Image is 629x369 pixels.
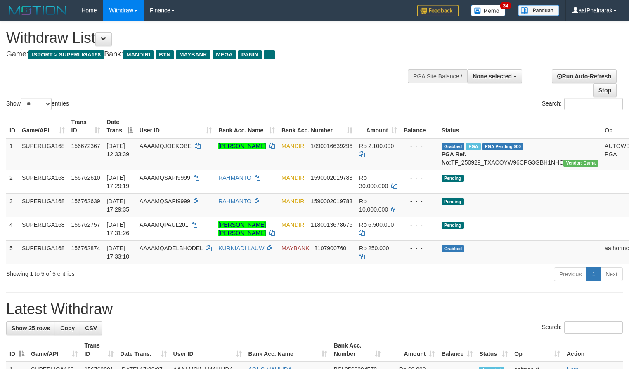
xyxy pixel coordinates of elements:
th: ID: activate to sort column descending [6,338,28,362]
td: SUPERLIGA168 [19,138,68,170]
span: Copy [60,325,75,331]
a: Run Auto-Refresh [552,69,617,83]
th: Date Trans.: activate to sort column descending [104,115,136,138]
span: MANDIRI [281,221,306,228]
label: Show entries [6,98,69,110]
span: PGA Pending [482,143,524,150]
a: KURNIADI LAUW [218,245,264,251]
span: Marked by aafsengchandara [466,143,480,150]
img: MOTION_logo.png [6,4,69,16]
th: Amount: activate to sort column ascending [356,115,400,138]
span: [DATE] 12:33:39 [107,143,130,157]
a: Previous [554,267,587,281]
span: Vendor URL: https://trx31.1velocity.biz [563,160,598,167]
img: Button%20Memo.svg [471,5,506,16]
span: AAAAMQPAUL201 [140,221,189,228]
img: panduan.png [518,5,559,16]
th: Bank Acc. Name: activate to sort column ascending [245,338,331,362]
label: Search: [542,321,623,334]
span: Copy 1180013678676 to clipboard [311,221,352,228]
span: [DATE] 17:29:35 [107,198,130,213]
td: 3 [6,193,19,217]
span: MANDIRI [281,143,306,149]
th: Bank Acc. Number: activate to sort column ascending [278,115,356,138]
div: - - - [404,221,435,229]
span: ISPORT > SUPERLIGA168 [28,50,104,59]
label: Search: [542,98,623,110]
span: Grabbed [442,245,465,252]
td: 4 [6,217,19,240]
span: Rp 250.000 [359,245,389,251]
td: SUPERLIGA168 [19,193,68,217]
b: PGA Ref. No: [442,151,466,166]
a: [PERSON_NAME] [218,143,266,149]
td: SUPERLIGA168 [19,240,68,264]
th: ID [6,115,19,138]
span: MEGA [213,50,236,59]
span: None selected [473,73,512,80]
h4: Game: Bank: [6,50,411,59]
th: User ID: activate to sort column ascending [170,338,245,362]
span: [DATE] 17:29:19 [107,174,130,189]
td: 2 [6,170,19,193]
select: Showentries [21,98,52,110]
div: - - - [404,197,435,205]
h1: Latest Withdraw [6,301,623,317]
span: Rp 6.500.000 [359,221,394,228]
span: 156672367 [71,143,100,149]
img: Feedback.jpg [417,5,459,16]
th: Status: activate to sort column ascending [476,338,511,362]
a: CSV [80,321,102,335]
span: 156762639 [71,198,100,204]
th: Game/API: activate to sort column ascending [19,115,68,138]
span: Rp 10.000.000 [359,198,388,213]
span: AAAAMQJOEKOBE [140,143,192,149]
span: AAAAMQSAPI9999 [140,174,190,181]
span: [DATE] 17:31:26 [107,221,130,236]
span: Pending [442,222,464,229]
td: SUPERLIGA168 [19,170,68,193]
th: Trans ID: activate to sort column ascending [81,338,117,362]
input: Search: [564,98,623,110]
input: Search: [564,321,623,334]
div: Showing 1 to 5 of 5 entries [6,266,256,278]
span: Rp 2.100.000 [359,143,394,149]
th: Bank Acc. Name: activate to sort column ascending [215,115,278,138]
div: - - - [404,142,435,150]
th: Balance: activate to sort column ascending [438,338,476,362]
th: Amount: activate to sort column ascending [384,338,438,362]
a: RAHMANTO [218,174,251,181]
span: 156762610 [71,174,100,181]
span: Copy 1590002019783 to clipboard [311,174,352,181]
span: Grabbed [442,143,465,150]
div: - - - [404,244,435,252]
div: - - - [404,174,435,182]
span: Pending [442,198,464,205]
div: PGA Site Balance / [408,69,467,83]
span: Copy 1090016639296 to clipboard [311,143,352,149]
span: MANDIRI [281,174,306,181]
span: AAAAMQADELBHODEL [140,245,203,251]
span: Pending [442,175,464,182]
span: MANDIRI [281,198,306,204]
span: MANDIRI [123,50,154,59]
span: Rp 30.000.000 [359,174,388,189]
th: Bank Acc. Number: activate to sort column ascending [331,338,384,362]
th: Trans ID: activate to sort column ascending [68,115,104,138]
a: Copy [55,321,80,335]
span: Copy 8107900760 to clipboard [314,245,346,251]
span: BTN [156,50,174,59]
span: Show 25 rows [12,325,50,331]
th: Status [438,115,601,138]
span: 34 [500,2,511,9]
th: Game/API: activate to sort column ascending [28,338,81,362]
th: User ID: activate to sort column ascending [136,115,215,138]
span: Copy 1590002019783 to clipboard [311,198,352,204]
span: MAYBANK [281,245,309,251]
span: PANIN [238,50,262,59]
th: Op: activate to sort column ascending [511,338,563,362]
span: MAYBANK [176,50,210,59]
span: ... [264,50,275,59]
span: [DATE] 17:33:10 [107,245,130,260]
span: 156762757 [71,221,100,228]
